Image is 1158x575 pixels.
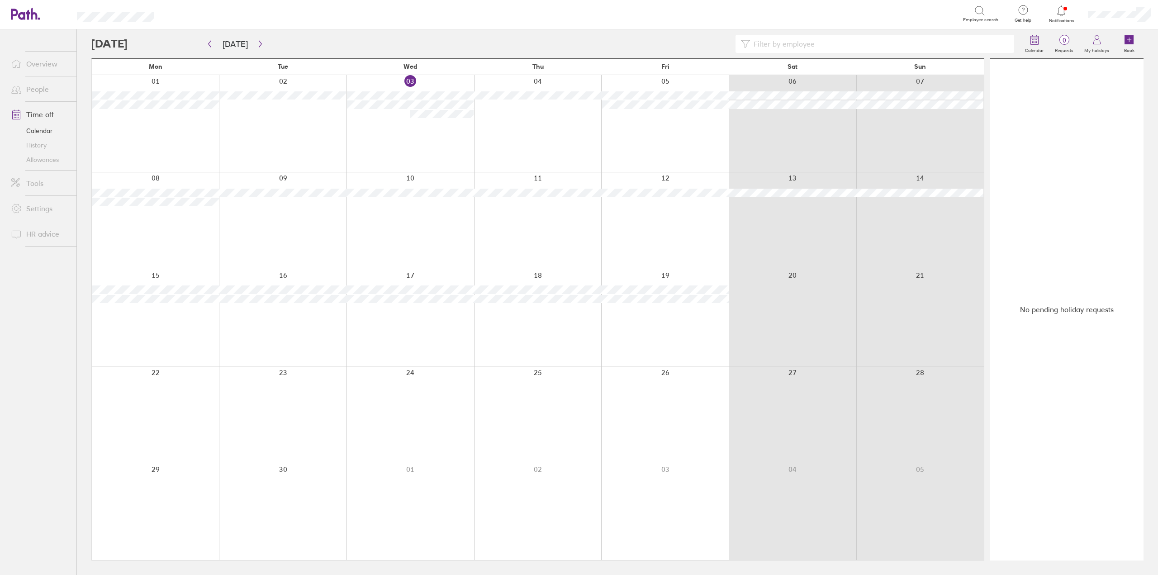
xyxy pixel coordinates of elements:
[4,225,76,243] a: HR advice
[4,124,76,138] a: Calendar
[1079,45,1115,53] label: My holidays
[1119,45,1140,53] label: Book
[278,63,288,70] span: Tue
[1049,45,1079,53] label: Requests
[179,10,202,18] div: Search
[149,63,162,70] span: Mon
[1020,45,1049,53] label: Calendar
[1049,29,1079,58] a: 0Requests
[1008,18,1038,23] span: Get help
[4,80,76,98] a: People
[1020,29,1049,58] a: Calendar
[1079,29,1115,58] a: My holidays
[4,105,76,124] a: Time off
[4,174,76,192] a: Tools
[4,55,76,73] a: Overview
[4,138,76,152] a: History
[750,35,1009,52] input: Filter by employee
[1049,37,1079,44] span: 0
[403,63,417,70] span: Wed
[4,152,76,167] a: Allowances
[661,63,669,70] span: Fri
[215,37,255,52] button: [DATE]
[914,63,926,70] span: Sun
[4,200,76,218] a: Settings
[990,59,1144,561] div: No pending holiday requests
[1115,29,1144,58] a: Book
[788,63,797,70] span: Sat
[1047,18,1076,24] span: Notifications
[963,17,998,23] span: Employee search
[532,63,544,70] span: Thu
[1047,5,1076,24] a: Notifications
